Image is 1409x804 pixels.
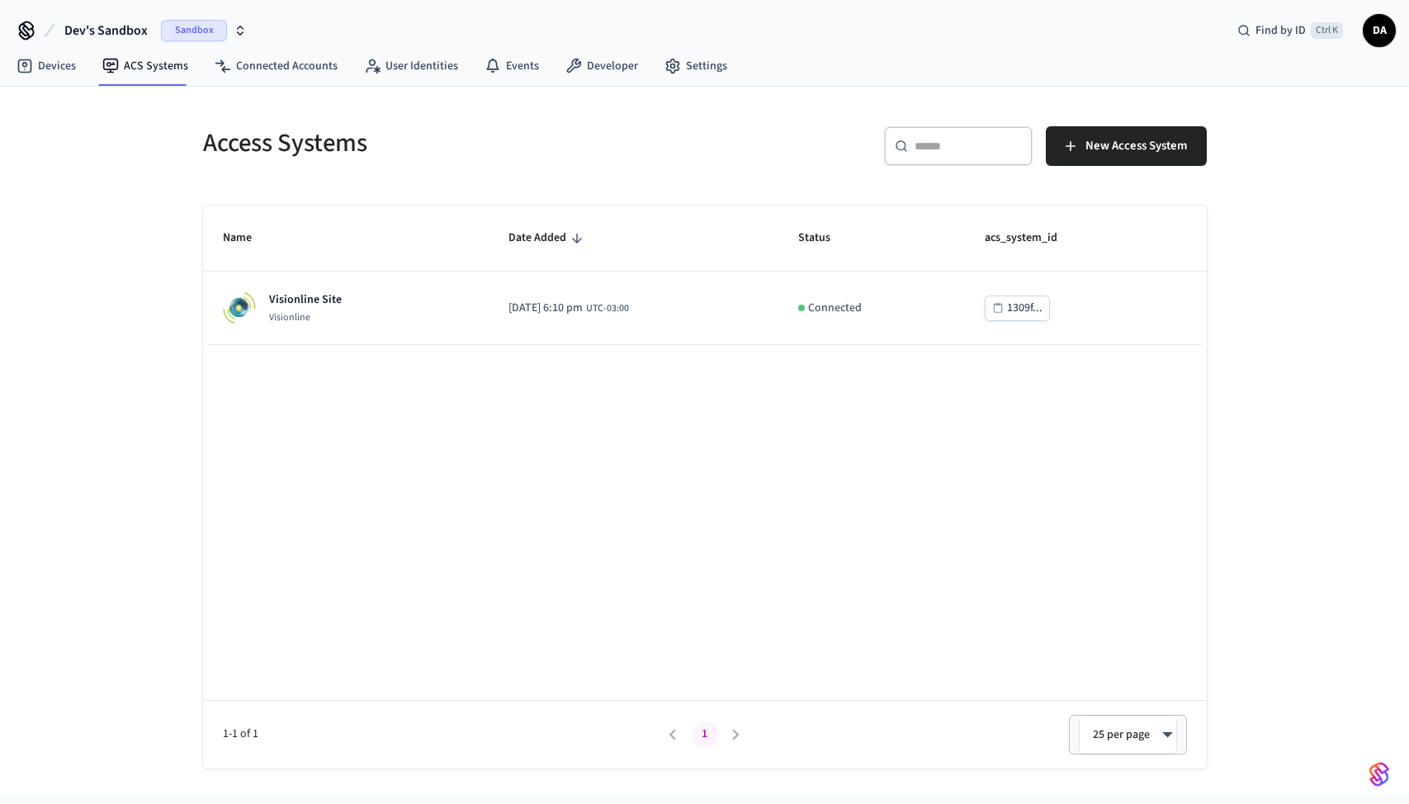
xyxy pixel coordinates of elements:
[64,21,148,40] span: Dev's Sandbox
[692,721,718,748] button: page 1
[161,20,227,41] span: Sandbox
[1007,298,1043,319] div: 1309f...
[985,296,1050,321] button: 1309f...
[1224,16,1356,45] div: Find by IDCtrl K
[1369,761,1389,787] img: SeamLogoGradient.69752ec5.svg
[203,206,1207,345] table: sticky table
[552,51,651,81] a: Developer
[351,51,471,81] a: User Identities
[1085,135,1187,157] span: New Access System
[223,225,273,251] span: Name
[1255,22,1306,39] span: Find by ID
[223,726,658,743] span: 1-1 of 1
[203,126,695,160] h5: Access Systems
[508,225,588,251] span: Date Added
[1364,16,1394,45] span: DA
[89,51,201,81] a: ACS Systems
[269,311,342,324] p: Visionline
[1363,14,1396,47] button: DA
[1079,715,1177,754] div: 25 per page
[985,225,1079,251] span: acs_system_id
[586,301,629,316] span: UTC-03:00
[651,51,740,81] a: Settings
[269,291,342,308] p: Visionline Site
[508,300,583,317] span: [DATE] 6:10 pm
[658,721,752,748] nav: pagination navigation
[201,51,351,81] a: Connected Accounts
[471,51,552,81] a: Events
[808,300,862,317] p: Connected
[508,300,629,317] div: America/Sao_Paulo
[3,51,89,81] a: Devices
[798,225,852,251] span: Status
[1311,22,1343,39] span: Ctrl K
[1046,126,1207,166] button: New Access System
[223,291,256,324] img: Visionline Logo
